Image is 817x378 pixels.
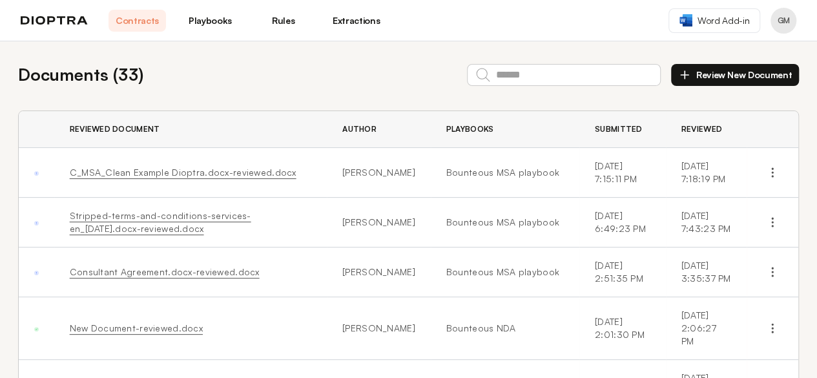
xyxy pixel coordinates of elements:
a: C_MSA_Clean Example Dioptra.docx-reviewed.docx [70,167,296,178]
a: Contracts [109,10,166,32]
a: Extractions [327,10,385,32]
img: Done [34,221,39,226]
span: Word Add-in [698,14,749,27]
button: Profile menu [770,8,796,34]
td: [DATE] 7:15:11 PM [579,148,666,198]
a: Rules [254,10,312,32]
img: word [679,14,692,26]
td: [DATE] 2:06:27 PM [666,297,747,360]
td: [DATE] 7:18:19 PM [666,148,747,198]
td: [PERSON_NAME] [327,148,431,198]
td: [PERSON_NAME] [327,198,431,247]
img: Done [34,171,39,176]
a: New Document-reviewed.docx [70,322,203,333]
a: Consultant Agreement.docx-reviewed.docx [70,266,260,277]
td: [PERSON_NAME] [327,297,431,360]
img: Done [34,271,39,275]
td: [DATE] 6:49:23 PM [579,198,666,247]
a: Playbooks [181,10,239,32]
a: Bounteous NDA [446,322,564,335]
a: Bounteous MSA playbook [446,216,564,229]
img: Done [34,327,39,331]
th: Reviewed Document [54,111,327,148]
td: [PERSON_NAME] [327,247,431,297]
th: Submitted [579,111,666,148]
td: [DATE] 3:35:37 PM [666,247,747,297]
th: Playbooks [431,111,579,148]
th: Reviewed [666,111,747,148]
a: Bounteous MSA playbook [446,166,564,179]
button: Review New Document [671,64,799,86]
td: [DATE] 2:01:30 PM [579,297,666,360]
td: [DATE] 7:43:23 PM [666,198,747,247]
a: Word Add-in [668,8,760,33]
td: [DATE] 2:51:35 PM [579,247,666,297]
img: logo [21,16,88,25]
a: Bounteous MSA playbook [446,266,564,278]
a: Stripped-terms-and-conditions-services-en_[DATE].docx-reviewed.docx [70,210,251,234]
h2: Documents ( 33 ) [18,62,143,87]
th: Author [327,111,431,148]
